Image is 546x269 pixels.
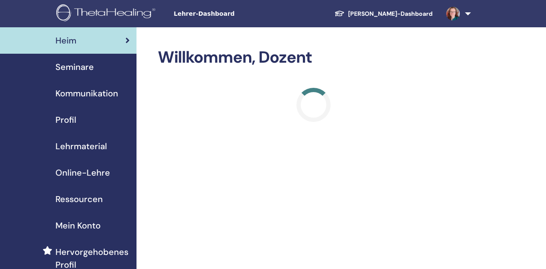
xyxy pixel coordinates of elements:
[55,166,110,179] span: Online-Lehre
[174,9,302,18] span: Lehrer-Dashboard
[55,61,94,73] span: Seminare
[55,219,101,232] span: Mein Konto
[56,4,158,23] img: logo.png
[158,48,469,67] h2: Willkommen, Dozent
[55,193,103,205] span: Ressourcen
[328,6,439,22] a: [PERSON_NAME]-Dashboard
[446,7,460,20] img: default.jpg
[334,10,345,17] img: graduation-cap-white.svg
[55,34,76,47] span: Heim
[55,140,107,153] span: Lehrmaterial
[55,87,118,100] span: Kommunikation
[55,113,76,126] span: Profil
